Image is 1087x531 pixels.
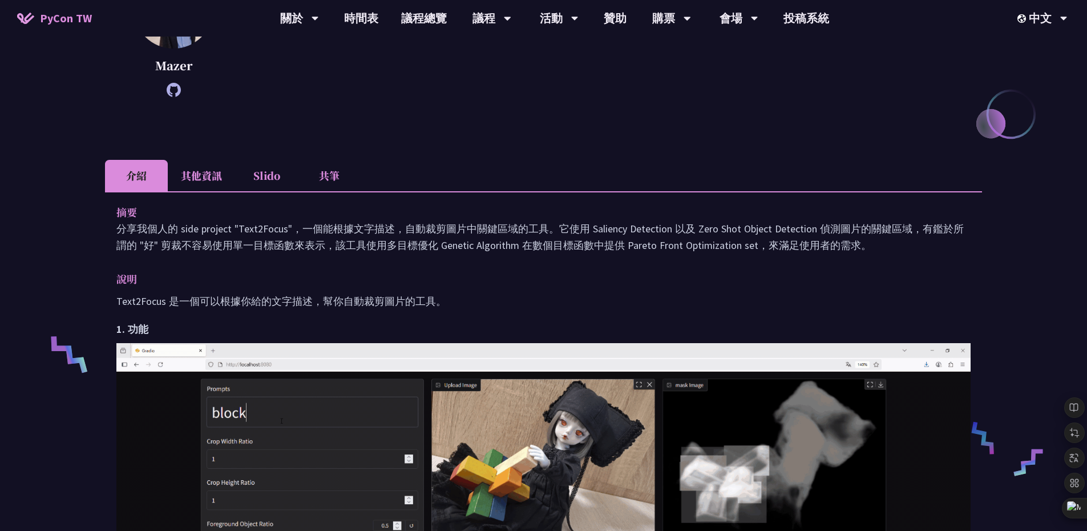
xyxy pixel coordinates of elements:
p: 摘要 [116,204,948,220]
p: 說明 [116,271,948,287]
p: 分享我個人的 side project "Text2Focus"，一個能根據文字描述，自動裁剪圖片中關鍵區域的工具。它使用 Saliency Detection 以及 Zero Shot Obj... [116,220,971,254]
li: Slido [235,160,298,191]
h2: 1. 功能 [116,321,971,337]
li: 介紹 [105,160,168,191]
li: 其他資訊 [168,160,235,191]
li: 共筆 [298,160,361,191]
p: Mazer [134,57,213,74]
span: PyCon TW [40,10,92,27]
a: PyCon TW [6,4,103,33]
img: Locale Icon [1017,14,1029,23]
img: Home icon of PyCon TW 2025 [17,13,34,24]
p: Text2Focus 是一個可以根據你給的文字描述，幫你自動裁剪圖片的工具。 [116,293,971,309]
